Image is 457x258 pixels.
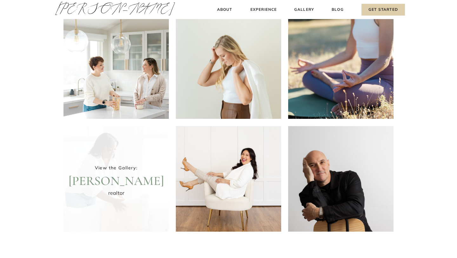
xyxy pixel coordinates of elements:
a: Get Started [361,4,405,16]
a: Experience [249,6,278,13]
a: Blog [330,6,345,13]
a: Gallery [294,6,315,13]
a: About [215,6,234,13]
